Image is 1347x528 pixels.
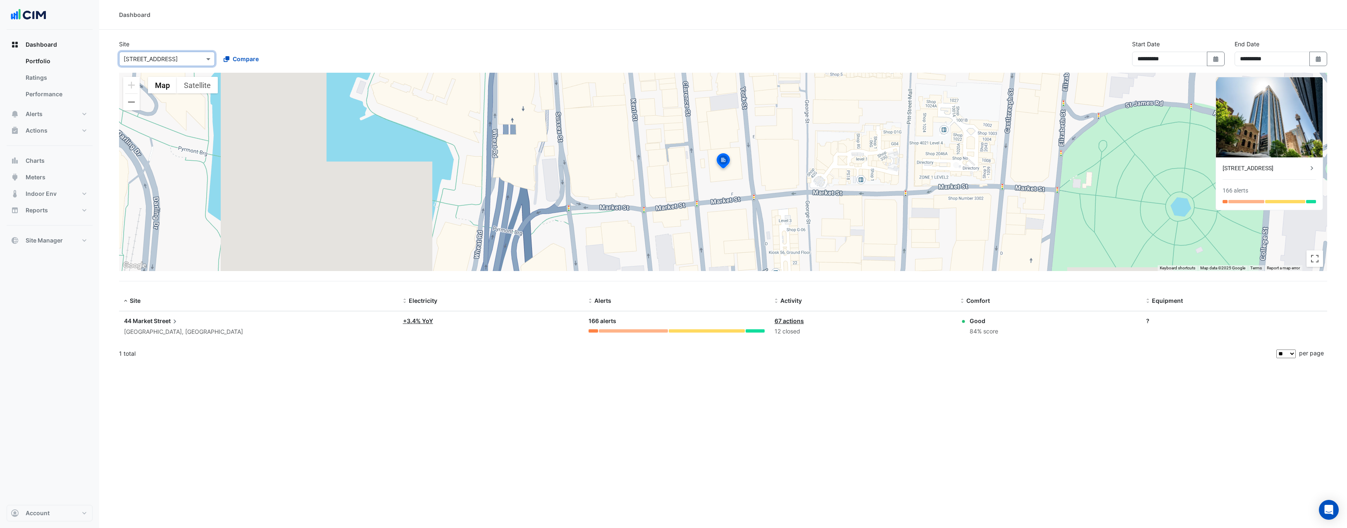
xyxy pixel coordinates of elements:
span: Alerts [26,110,43,118]
a: 67 actions [775,317,804,324]
span: Reports [26,206,48,214]
button: Indoor Env [7,186,93,202]
app-icon: Dashboard [11,40,19,49]
div: ? [1146,316,1322,325]
button: Charts [7,152,93,169]
img: Google [121,260,148,271]
a: Open this area in Google Maps (opens a new window) [121,260,148,271]
span: Comfort [966,297,990,304]
span: Dashboard [26,40,57,49]
button: Site Manager [7,232,93,249]
div: Open Intercom Messenger [1319,500,1339,520]
label: Start Date [1132,40,1160,48]
span: Actions [26,126,48,135]
app-icon: Actions [11,126,19,135]
span: per page [1299,350,1324,357]
span: Map data ©2025 Google [1200,266,1245,270]
span: Indoor Env [26,190,57,198]
button: Reports [7,202,93,219]
a: Ratings [19,69,93,86]
span: 44 Market [124,317,153,324]
span: Street [154,316,179,326]
a: +3.4% YoY [403,317,433,324]
div: 84% score [970,327,998,336]
span: Compare [233,55,259,63]
div: 166 alerts [589,316,765,326]
button: Account [7,505,93,521]
span: Alerts [594,297,611,304]
span: Equipment [1152,297,1183,304]
app-icon: Meters [11,173,19,181]
label: Site [119,40,129,48]
span: Site [130,297,141,304]
button: Zoom out [123,94,140,110]
div: 166 alerts [1223,186,1248,195]
span: Charts [26,157,45,165]
button: Show satellite imagery [177,77,218,93]
button: Alerts [7,106,93,122]
div: Dashboard [7,53,93,106]
a: Terms (opens in new tab) [1250,266,1262,270]
div: 12 closed [775,327,951,336]
a: Portfolio [19,53,93,69]
app-icon: Charts [11,157,19,165]
div: [GEOGRAPHIC_DATA], [GEOGRAPHIC_DATA] [124,327,393,337]
img: Company Logo [10,7,47,23]
button: Show street map [148,77,177,93]
button: Meters [7,169,93,186]
fa-icon: Select Date [1212,55,1220,62]
div: [STREET_ADDRESS] [1223,164,1308,173]
app-icon: Alerts [11,110,19,118]
img: site-pin-selected.svg [714,152,732,172]
button: Zoom in [123,77,140,93]
fa-icon: Select Date [1315,55,1322,62]
button: Toggle fullscreen view [1306,250,1323,267]
button: Keyboard shortcuts [1160,265,1195,271]
button: Dashboard [7,36,93,53]
app-icon: Reports [11,206,19,214]
label: End Date [1235,40,1259,48]
a: Performance [19,86,93,102]
div: 1 total [119,343,1275,364]
app-icon: Site Manager [11,236,19,245]
a: Report a map error [1267,266,1300,270]
span: Electricity [409,297,437,304]
span: Activity [780,297,802,304]
button: Compare [218,52,264,66]
div: Good [970,316,998,325]
div: Dashboard [119,10,150,19]
span: Site Manager [26,236,63,245]
img: 44 Market Street [1216,77,1323,157]
button: Actions [7,122,93,139]
app-icon: Indoor Env [11,190,19,198]
span: Meters [26,173,45,181]
span: Account [26,509,50,517]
